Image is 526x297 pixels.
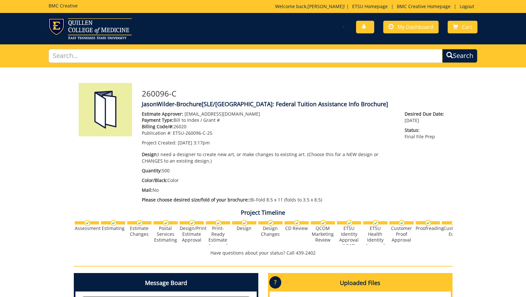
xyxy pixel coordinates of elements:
div: Proofreading [416,225,440,231]
h4: Uploaded Files [270,275,451,291]
img: checkmark [84,220,90,226]
div: Design/Print Estimate Approval [180,225,204,243]
span: Cart [462,23,472,30]
img: checkmark [268,220,274,226]
a: BMC Creative Homepage [394,3,454,9]
p: No [142,187,395,193]
p: Final File Prep [405,127,447,140]
p: Bill to Index / Grant # [142,117,395,123]
div: QCOM Marketing Review [311,225,335,243]
img: checkmark [294,220,300,226]
span: Status: [405,127,447,133]
img: checkmark [320,220,326,226]
div: Customer Proof Approval [389,225,414,243]
span: Estimate Approver: [142,111,183,117]
img: checkmark [451,220,457,226]
span: Color/Black: [142,177,167,183]
img: checkmark [399,220,405,226]
span: Design: [142,151,158,157]
img: checkmark [137,220,143,226]
img: checkmark [215,220,221,226]
img: ETSU logo [49,18,132,39]
p: ? [269,276,281,289]
a: ETSU Homepage [349,3,391,9]
span: Mail: [142,187,152,193]
input: Search... [49,49,442,63]
button: Search [442,49,477,63]
p: [EMAIL_ADDRESS][DOMAIN_NAME] [142,111,395,117]
img: checkmark [373,220,379,226]
p: Bi-Fold 8.5 x 11 (folds to 3.5 x 8.5) [142,197,395,203]
img: checkmark [110,220,117,226]
div: Customer Edits [442,225,466,237]
span: Publication #: [142,130,172,136]
span: Please choose desired size/fold of your brochure:: [142,197,250,203]
img: Product featured image [79,83,132,136]
a: My Dashboard [383,21,439,33]
div: ETSU Identity Approval (UMC) [337,225,361,249]
img: checkmark [163,220,169,226]
h4: Message Board [75,275,257,291]
a: [PERSON_NAME] [308,3,344,9]
div: Estimate Changes [127,225,151,237]
span: Payment Type: [142,117,173,123]
p: 26020 [142,123,395,130]
div: Estimating [101,225,125,231]
img: checkmark [346,220,353,226]
p: Color [142,177,395,184]
a: Cart [448,21,477,33]
div: Print-Ready Estimate Approval [206,225,230,249]
p: 500 [142,167,395,174]
h5: BMC Creative [49,3,78,8]
p: Welcome back, ! | | | [275,3,477,10]
h4: Project Timeline [74,210,453,216]
p: I need a designer to create new art, or make changes to existing art. (Choose this for a NEW desi... [142,151,395,164]
div: CD Review [285,225,309,231]
span: Quantity: [142,167,162,174]
div: Design Changes [258,225,283,237]
div: Postal Services Estimating [153,225,178,243]
img: checkmark [425,220,431,226]
span: Desired Due Date: [405,111,447,117]
span: ETSU-260096-C-25 [173,130,212,136]
div: Design [232,225,256,231]
span: Billing Code/#: [142,123,173,130]
a: Logout [456,3,477,9]
p: Have questions about your status? Call 439-2402 [74,250,453,256]
span: Project Created: [142,140,176,146]
div: ETSU Health Identity Approval [363,225,387,249]
h3: 260096-C [142,89,448,98]
div: Assessment [75,225,99,231]
span: [SLE/[GEOGRAPHIC_DATA]: Federal Tuition Assistance Info Brochure] [202,100,388,108]
img: checkmark [241,220,248,226]
img: checkmark [189,220,195,226]
span: My Dashboard [397,23,433,30]
h4: JasonWilder-Brochure [142,101,448,108]
p: [DATE] [405,111,447,124]
span: [DATE] 3:17pm [178,140,210,146]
